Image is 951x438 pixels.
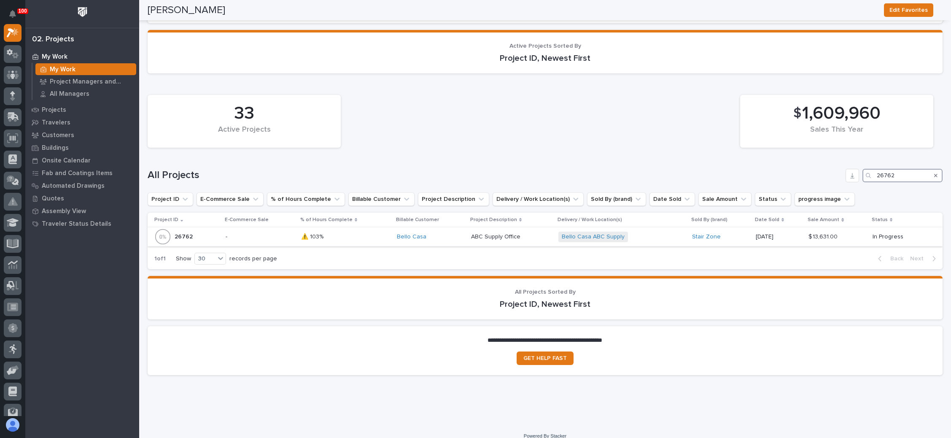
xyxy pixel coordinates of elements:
[226,233,294,241] p: -
[509,43,581,49] span: Active Projects Sorted By
[808,232,839,241] p: $ 13,631.00
[75,4,90,20] img: Workspace Logo
[148,4,225,16] h2: [PERSON_NAME]
[910,255,929,262] span: Next
[802,103,881,124] span: 1,609,960
[158,53,932,63] p: Project ID, Newest First
[692,233,721,241] a: Stair Zone
[517,351,574,365] a: GET HELP FAST
[4,416,22,434] button: users-avatar
[698,192,752,206] button: Sale Amount
[148,227,943,246] tr: 2676226762 -⚠️ 103%⚠️ 103% Bello Casa ABC Supply OfficeABC Supply Office Bello Casa ABC Supply St...
[493,192,584,206] button: Delivery / Work Location(s)
[872,215,888,224] p: Status
[42,144,69,152] p: Buildings
[42,132,74,139] p: Customers
[756,233,802,241] p: [DATE]
[755,192,791,206] button: Status
[11,10,22,24] div: Notifications100
[754,125,919,143] div: Sales This Year
[42,182,105,190] p: Automated Drawings
[562,233,625,241] a: Bello Casa ABC Supply
[42,195,64,203] p: Quotes
[25,141,139,154] a: Buildings
[19,8,27,14] p: 100
[397,233,426,241] a: Bello Casa
[348,192,415,206] button: Billable Customer
[25,129,139,141] a: Customers
[523,355,567,361] span: GET HELP FAST
[32,88,139,100] a: All Managers
[793,105,801,122] span: $
[808,215,839,224] p: Sale Amount
[148,249,172,269] p: 1 of 1
[515,289,576,295] span: All Projects Sorted By
[32,63,139,75] a: My Work
[50,78,133,86] p: Project Managers and Engineers
[558,215,622,224] p: Delivery / Work Location(s)
[418,192,489,206] button: Project Description
[158,299,932,309] p: Project ID, Newest First
[197,192,264,206] button: E-Commerce Sale
[25,103,139,116] a: Projects
[25,192,139,205] a: Quotes
[795,192,855,206] button: progress image
[42,53,67,61] p: My Work
[889,5,928,15] span: Edit Favorites
[50,90,89,98] p: All Managers
[195,254,215,263] div: 30
[154,215,178,224] p: Project ID
[649,192,695,206] button: Date Sold
[4,5,22,23] button: Notifications
[50,66,75,73] p: My Work
[755,215,779,224] p: Date Sold
[267,192,345,206] button: % of Hours Complete
[225,215,269,224] p: E-Commerce Sale
[42,208,86,215] p: Assembly View
[32,35,74,44] div: 02. Projects
[42,106,66,114] p: Projects
[42,157,91,165] p: Onsite Calendar
[871,255,907,262] button: Back
[301,232,325,241] p: ⚠️ 103%
[885,255,903,262] span: Back
[470,215,517,224] p: Project Description
[162,125,326,143] div: Active Projects
[25,217,139,230] a: Traveler Status Details
[587,192,646,206] button: Sold By (brand)
[907,255,943,262] button: Next
[884,3,933,17] button: Edit Favorites
[396,215,439,224] p: Billable Customer
[300,215,353,224] p: % of Hours Complete
[25,179,139,192] a: Automated Drawings
[148,169,842,181] h1: All Projects
[25,154,139,167] a: Onsite Calendar
[25,167,139,179] a: Fab and Coatings Items
[42,170,113,177] p: Fab and Coatings Items
[42,119,70,127] p: Travelers
[175,232,194,241] p: 26762
[471,232,522,241] p: ABC Supply Office
[691,215,727,224] p: Sold By (brand)
[25,116,139,129] a: Travelers
[873,233,929,241] p: In Progress
[25,205,139,217] a: Assembly View
[42,220,111,228] p: Traveler Status Details
[176,255,191,262] p: Show
[32,76,139,87] a: Project Managers and Engineers
[148,192,193,206] button: Project ID
[229,255,277,262] p: records per page
[162,103,326,124] div: 33
[25,50,139,63] a: My Work
[862,169,943,182] input: Search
